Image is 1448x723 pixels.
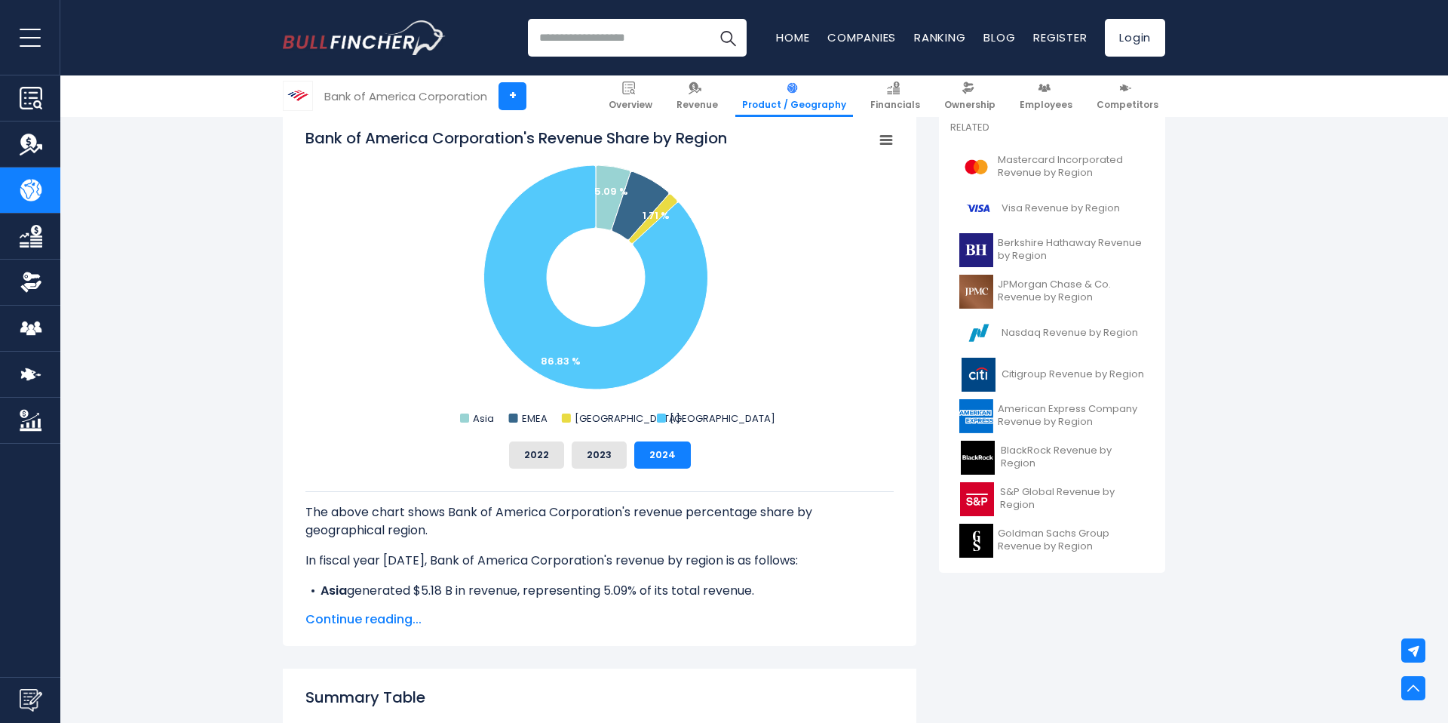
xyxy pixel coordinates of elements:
[676,99,718,111] span: Revenue
[998,278,1145,304] span: JPMorgan Chase & Co. Revenue by Region
[959,233,993,267] img: BRK-B logo
[643,208,670,223] text: 1.71 %
[522,411,548,426] text: EMEA
[541,354,581,368] text: 86.83 %
[959,524,993,558] img: GS logo
[959,150,993,184] img: MA logo
[950,229,1154,271] a: Berkshire Hathaway Revenue by Region
[1097,99,1158,111] span: Competitors
[959,275,993,309] img: JPM logo
[827,29,896,45] a: Companies
[742,99,846,111] span: Product / Geography
[937,75,1002,117] a: Ownership
[950,395,1154,437] a: American Express Company Revenue by Region
[305,552,894,570] p: In fiscal year [DATE], Bank of America Corporation's revenue by region is as follows:
[284,82,312,110] img: BAC logo
[305,582,894,600] li: generated $5.18 B in revenue, representing 5.09% of its total revenue.
[305,686,894,709] h2: Summary Table
[321,582,347,599] b: Asia
[20,271,42,294] img: Ownership
[959,399,993,433] img: AXP logo
[305,128,894,429] svg: Bank of America Corporation's Revenue Share by Region
[602,75,659,117] a: Overview
[305,600,894,618] li: generated $6.50 B in revenue, representing 6.38% of its total revenue.
[998,237,1145,263] span: Berkshire Hathaway Revenue by Region
[950,146,1154,188] a: Mastercard Incorporated Revenue by Region
[998,403,1145,429] span: American Express Company Revenue by Region
[735,75,853,117] a: Product / Geography
[575,411,680,426] text: [GEOGRAPHIC_DATA]
[1033,29,1087,45] a: Register
[1000,486,1145,512] span: S&P Global Revenue by Region
[959,316,997,350] img: NDAQ logo
[1002,327,1138,340] span: Nasdaq Revenue by Region
[998,528,1145,553] span: Goldman Sachs Group Revenue by Region
[776,29,809,45] a: Home
[670,75,725,117] a: Revenue
[959,358,997,392] img: C logo
[864,75,927,117] a: Financials
[944,99,995,111] span: Ownership
[914,29,965,45] a: Ranking
[983,29,1015,45] a: Blog
[1001,445,1145,470] span: BlackRock Revenue by Region
[305,503,894,540] p: The above chart shows Bank of America Corporation's revenue percentage share by geographical region.
[609,99,652,111] span: Overview
[959,192,997,226] img: V logo
[1002,368,1144,381] span: Citigroup Revenue by Region
[321,600,351,617] b: EMEA
[950,520,1154,561] a: Goldman Sachs Group Revenue by Region
[959,441,996,475] img: BLK logo
[594,184,628,198] text: 5.09 %
[473,411,494,426] text: Asia
[572,441,627,469] button: 2023
[950,354,1154,395] a: Citigroup Revenue by Region
[1002,202,1120,215] span: Visa Revenue by Region
[950,437,1154,478] a: BlackRock Revenue by Region
[283,20,446,55] img: Bullfincher logo
[1020,99,1072,111] span: Employees
[305,611,894,629] span: Continue reading...
[1090,75,1165,117] a: Competitors
[709,19,747,57] button: Search
[950,478,1154,520] a: S&P Global Revenue by Region
[324,88,487,105] div: Bank of America Corporation
[283,20,445,55] a: Go to homepage
[509,441,564,469] button: 2022
[959,482,995,516] img: SPGI logo
[870,99,920,111] span: Financials
[499,82,526,110] a: +
[634,441,691,469] button: 2024
[305,128,727,149] tspan: Bank of America Corporation's Revenue Share by Region
[950,122,1154,134] p: Related
[670,411,775,426] text: [GEOGRAPHIC_DATA]
[1013,75,1079,117] a: Employees
[950,188,1154,229] a: Visa Revenue by Region
[1105,19,1165,57] a: Login
[998,154,1145,180] span: Mastercard Incorporated Revenue by Region
[950,312,1154,354] a: Nasdaq Revenue by Region
[950,271,1154,312] a: JPMorgan Chase & Co. Revenue by Region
